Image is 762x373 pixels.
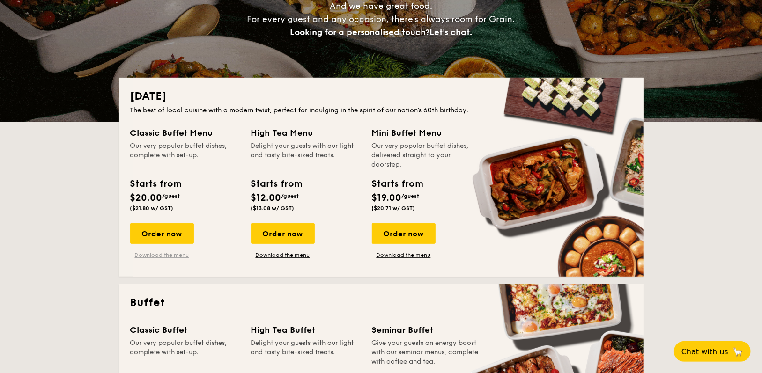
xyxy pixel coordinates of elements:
[130,141,240,169] div: Our very popular buffet dishes, complete with set-up.
[681,347,728,356] span: Chat with us
[251,141,361,169] div: Delight your guests with our light and tasty bite-sized treats.
[372,323,481,336] div: Seminar Buffet
[402,193,420,199] span: /guest
[130,205,174,212] span: ($21.80 w/ GST)
[372,338,481,366] div: Give your guests an energy boost with our seminar menus, complete with coffee and tea.
[674,341,751,362] button: Chat with us🦙
[429,27,472,37] span: Let's chat.
[732,346,743,357] span: 🦙
[251,338,361,366] div: Delight your guests with our light and tasty bite-sized treats.
[130,223,194,244] div: Order now
[372,177,423,191] div: Starts from
[372,141,481,169] div: Our very popular buffet dishes, delivered straight to your doorstep.
[372,251,436,259] a: Download the menu
[130,89,632,104] h2: [DATE]
[372,126,481,139] div: Mini Buffet Menu
[130,338,240,366] div: Our very popular buffet dishes, complete with set-up.
[251,192,281,204] span: $12.00
[130,323,240,336] div: Classic Buffet
[290,27,429,37] span: Looking for a personalised touch?
[251,205,295,212] span: ($13.08 w/ GST)
[251,251,315,259] a: Download the menu
[251,323,361,336] div: High Tea Buffet
[251,126,361,139] div: High Tea Menu
[372,223,436,244] div: Order now
[372,192,402,204] span: $19.00
[130,192,163,204] span: $20.00
[130,126,240,139] div: Classic Buffet Menu
[130,251,194,259] a: Download the menu
[130,106,632,115] div: The best of local cuisine with a modern twist, perfect for indulging in the spirit of our nation’...
[251,177,302,191] div: Starts from
[281,193,299,199] span: /guest
[372,205,415,212] span: ($20.71 w/ GST)
[247,1,515,37] span: And we have great food. For every guest and any occasion, there’s always room for Grain.
[163,193,180,199] span: /guest
[130,177,181,191] div: Starts from
[251,223,315,244] div: Order now
[130,295,632,310] h2: Buffet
